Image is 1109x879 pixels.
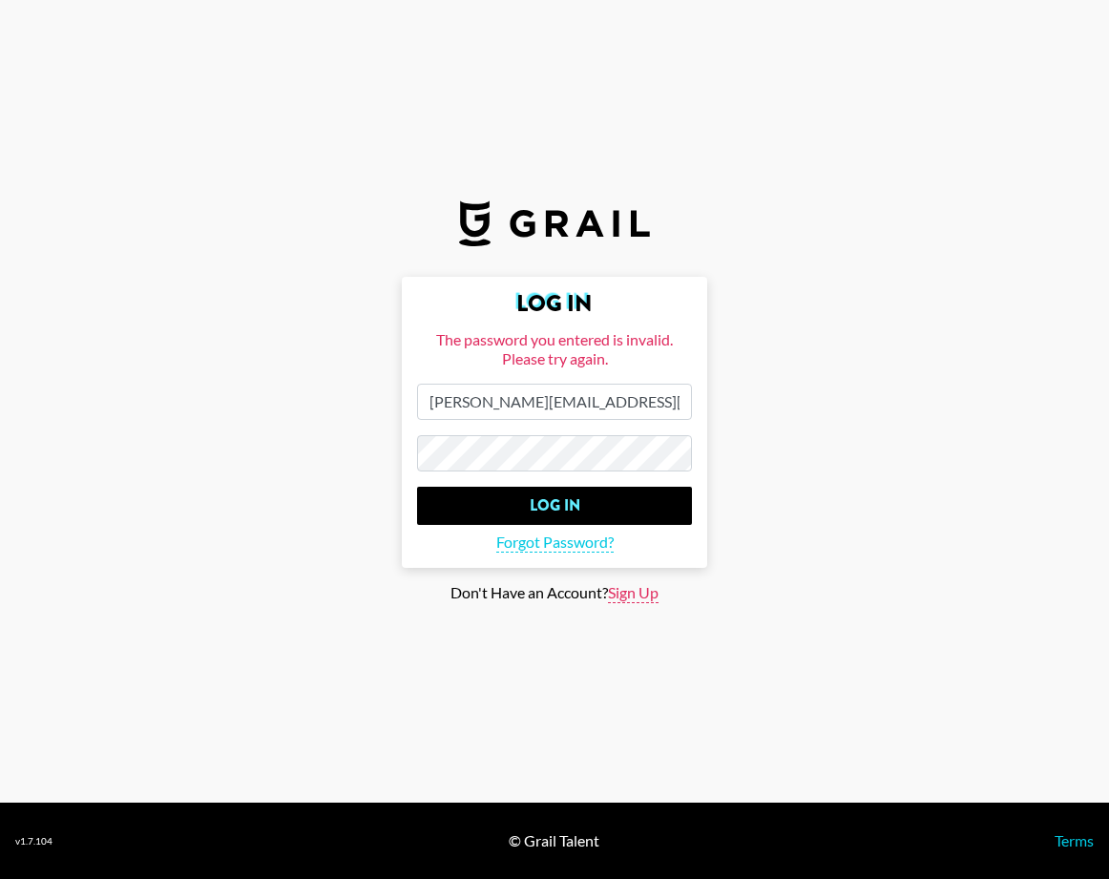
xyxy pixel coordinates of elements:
[417,384,692,420] input: Email
[15,835,52,848] div: v 1.7.104
[417,330,692,368] div: The password you entered is invalid. Please try again.
[459,200,650,246] img: Grail Talent Logo
[1055,831,1094,849] a: Terms
[417,487,692,525] input: Log In
[496,533,614,553] span: Forgot Password?
[608,583,659,603] span: Sign Up
[509,831,599,850] div: © Grail Talent
[417,292,692,315] h2: Log In
[15,583,1094,603] div: Don't Have an Account?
